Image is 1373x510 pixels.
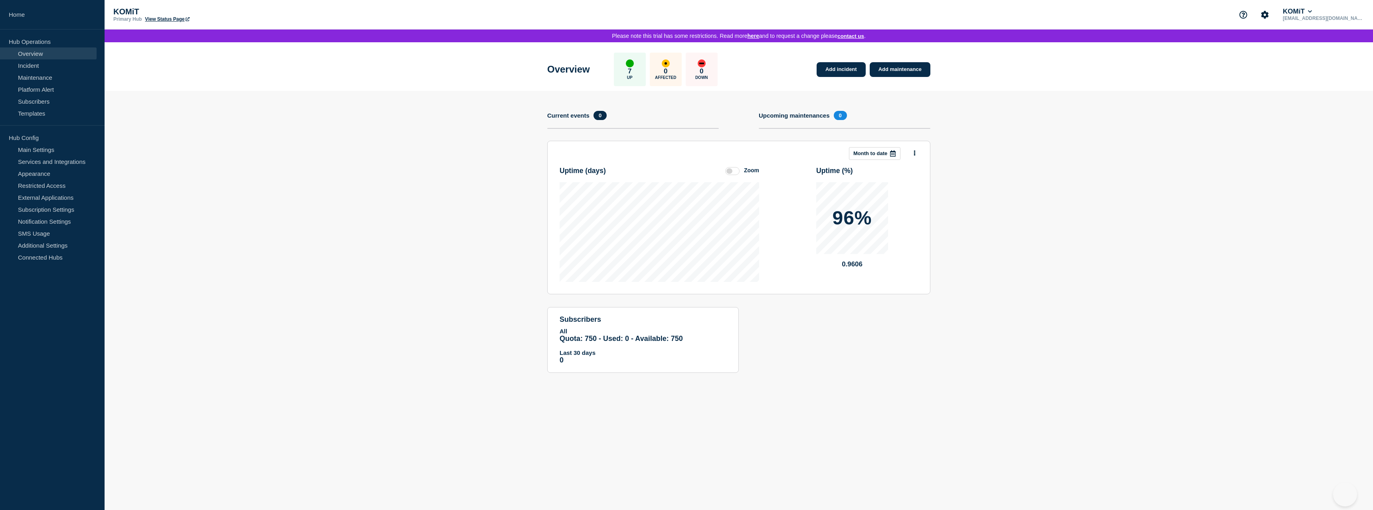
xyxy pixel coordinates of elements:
p: All [560,328,726,335]
span: 0 [594,111,607,120]
span: 0 [834,111,847,120]
p: 0.9606 [816,260,888,268]
button: Contact us [837,33,864,39]
div: Zoom [744,167,759,173]
div: Please note this trial has some restrictions. Read more and to request a change please . [105,30,1373,42]
h3: Uptime ( days ) [560,167,606,175]
p: Up [627,75,633,80]
h4: subscribers [560,315,726,324]
button: Month to date [849,147,900,160]
div: affected [662,59,670,67]
h4: Upcoming maintenances [759,112,830,119]
p: 0 [560,356,726,364]
button: Support [1235,6,1252,23]
h3: Uptime ( % ) [816,167,853,175]
button: Account settings [1256,6,1273,23]
p: Primary Hub [113,16,142,22]
div: up [626,59,634,67]
button: KOMiT [1281,8,1314,16]
p: Down [695,75,708,80]
a: here [747,33,759,39]
h1: Overview [547,64,590,75]
p: [EMAIL_ADDRESS][DOMAIN_NAME] [1281,16,1364,21]
a: Add maintenance [870,62,930,77]
p: 0 [700,67,703,75]
span: Quota: 750 - Used: 0 - Available: 750 [560,335,683,343]
p: 7 [628,67,631,75]
p: 96% [832,209,872,228]
p: Affected [655,75,676,80]
iframe: Help Scout Beacon - Open [1333,482,1357,506]
a: View Status Page [145,16,189,22]
h4: Current events [547,112,590,119]
div: down [698,59,706,67]
p: Last 30 days [560,349,726,356]
p: Month to date [853,150,887,156]
p: KOMiT [113,7,273,16]
p: 0 [664,67,667,75]
a: Add incident [817,62,866,77]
